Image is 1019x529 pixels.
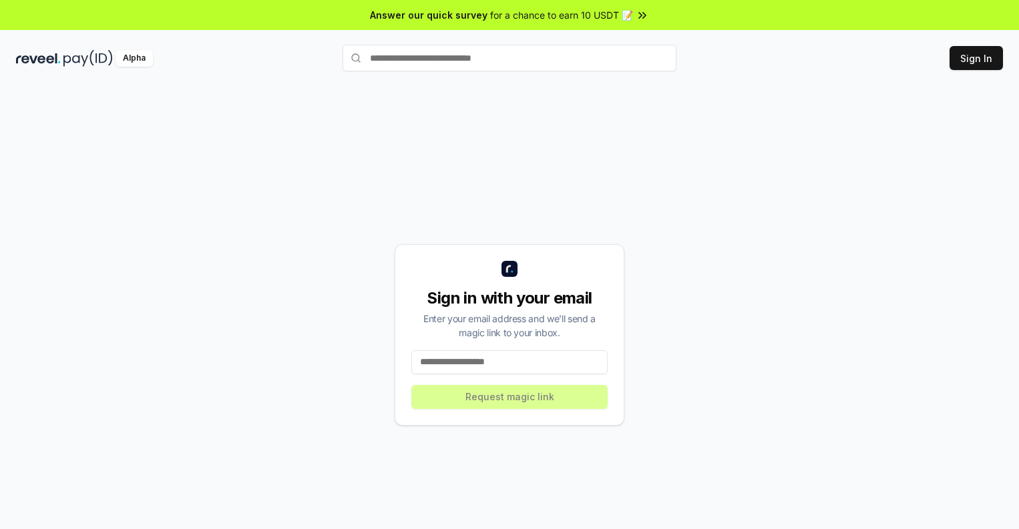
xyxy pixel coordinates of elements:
[63,50,113,67] img: pay_id
[116,50,153,67] div: Alpha
[370,8,487,22] span: Answer our quick survey
[16,50,61,67] img: reveel_dark
[411,288,608,309] div: Sign in with your email
[490,8,633,22] span: for a chance to earn 10 USDT 📝
[950,46,1003,70] button: Sign In
[411,312,608,340] div: Enter your email address and we’ll send a magic link to your inbox.
[501,261,518,277] img: logo_small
